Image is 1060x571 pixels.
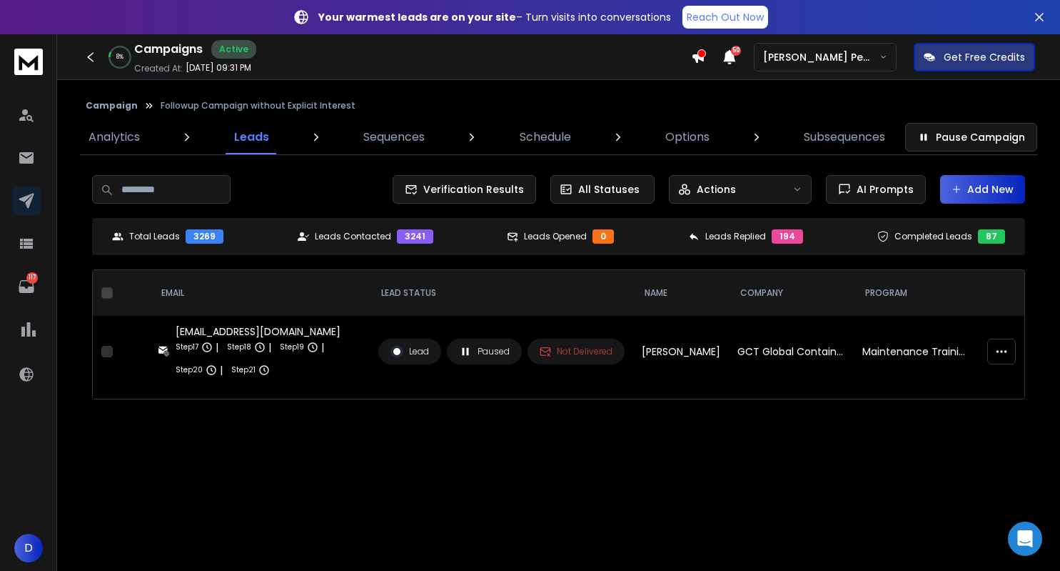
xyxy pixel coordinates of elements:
button: Pause Campaign [905,123,1037,152]
button: Campaign [86,100,138,111]
div: Lead [390,345,429,358]
span: 50 [731,46,741,56]
p: Leads Contacted [315,231,391,242]
p: | [321,340,324,354]
p: Step 21 [231,363,256,377]
button: Add New [940,175,1025,204]
img: logo [14,49,43,75]
p: Subsequences [804,129,885,146]
p: 117 [26,272,38,284]
a: Sequences [355,120,433,154]
th: LEAD STATUS [370,270,633,316]
p: Leads Opened [524,231,587,242]
p: Step 20 [176,363,203,377]
p: Reach Out Now [687,10,764,24]
p: Completed Leads [894,231,972,242]
a: Subsequences [795,120,894,154]
a: Schedule [511,120,580,154]
a: Analytics [80,120,148,154]
span: AI Prompts [851,182,914,197]
p: Step 19 [280,340,304,354]
div: [EMAIL_ADDRESS][DOMAIN_NAME] [176,324,361,339]
a: 117 [12,272,41,301]
button: AI Prompts [826,175,926,204]
p: | [268,340,271,354]
div: Open Intercom Messenger [1008,522,1042,556]
button: Get Free Credits [914,43,1035,71]
a: Leads [226,120,278,154]
div: 3241 [397,229,433,244]
a: Options [657,120,718,154]
td: Maintenance Training Programs [854,316,979,387]
p: Get Free Credits [944,50,1025,64]
p: Total Leads [129,231,180,242]
div: Active [211,40,256,59]
th: NAME [633,270,729,316]
th: EMAIL [150,270,370,316]
div: 87 [978,229,1005,244]
p: Actions [697,182,736,197]
button: D [14,534,43,562]
p: Step 18 [227,340,251,354]
td: GCT Global Container Terminals [729,316,854,387]
a: Reach Out Now [682,6,768,29]
p: | [220,363,223,377]
p: Leads [234,129,269,146]
p: Analytics [89,129,140,146]
div: 0 [592,229,614,244]
p: Created At: [134,63,183,74]
p: [PERSON_NAME] Personal WorkSpace [763,50,879,64]
p: – Turn visits into conversations [318,10,671,24]
p: [DATE] 09:31 PM [186,62,251,74]
p: Leads Replied [705,231,766,242]
span: Verification Results [418,182,524,197]
div: Paused [459,345,510,358]
th: program [854,270,979,316]
p: All Statuses [578,182,640,197]
div: 3269 [186,229,223,244]
strong: Your warmest leads are on your site [318,10,516,24]
div: 194 [772,229,803,244]
p: Schedule [520,129,571,146]
h1: Campaigns [134,41,203,58]
p: | [216,340,218,354]
td: [PERSON_NAME] [633,316,729,387]
p: Options [665,129,710,146]
div: Not Delivered [540,346,612,357]
p: Step 17 [176,340,198,354]
th: company [729,270,854,316]
p: 8 % [116,53,123,61]
p: Sequences [363,129,425,146]
button: Verification Results [393,175,536,204]
p: Followup Campaign without Explicit Interest [161,100,355,111]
